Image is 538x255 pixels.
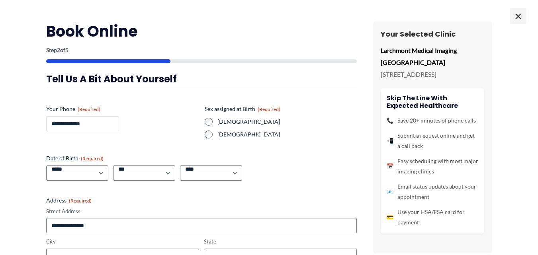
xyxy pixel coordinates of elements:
[57,47,60,53] span: 2
[381,45,484,68] p: Larchmont Medical Imaging [GEOGRAPHIC_DATA]
[387,187,393,197] span: 📧
[387,115,478,126] li: Save 20+ minutes of phone calls
[78,106,100,112] span: (Required)
[46,154,104,162] legend: Date of Birth
[387,207,478,228] li: Use your HSA/FSA card for payment
[204,238,357,245] label: State
[46,197,92,204] legend: Address
[387,181,478,202] li: Email status updates about your appointment
[205,105,280,113] legend: Sex assigned at Birth
[381,68,484,80] p: [STREET_ADDRESS]
[387,161,393,171] span: 📅
[387,115,393,126] span: 📞
[387,130,478,151] li: Submit a request online and get a call back
[387,136,393,146] span: 📲
[217,130,357,138] label: [DEMOGRAPHIC_DATA]
[46,47,357,53] p: Step of
[381,29,484,39] h3: Your Selected Clinic
[46,21,357,41] h2: Book Online
[46,238,199,245] label: City
[387,212,393,222] span: 💳
[258,106,280,112] span: (Required)
[387,156,478,177] li: Easy scheduling with most major imaging clinics
[65,47,68,53] span: 5
[387,94,478,109] h4: Skip the line with Expected Healthcare
[46,208,357,215] label: Street Address
[46,105,198,113] label: Your Phone
[46,73,357,85] h3: Tell us a bit about yourself
[81,156,104,162] span: (Required)
[69,198,92,204] span: (Required)
[217,118,357,126] label: [DEMOGRAPHIC_DATA]
[510,8,526,24] span: ×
